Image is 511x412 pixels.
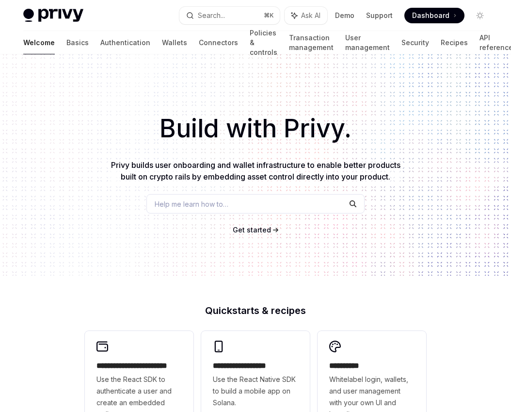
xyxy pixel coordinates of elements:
button: Ask AI [285,7,327,24]
button: Search...⌘K [179,7,280,24]
a: Get started [233,225,271,235]
span: Get started [233,226,271,234]
a: Recipes [441,31,468,54]
a: Security [401,31,429,54]
span: Dashboard [412,11,449,20]
a: Demo [335,11,354,20]
a: User management [345,31,390,54]
img: light logo [23,9,83,22]
button: Toggle dark mode [472,8,488,23]
a: Policies & controls [250,31,277,54]
span: Ask AI [301,11,320,20]
span: ⌘ K [264,12,274,19]
span: Use the React Native SDK to build a mobile app on Solana. [213,374,298,409]
span: Help me learn how to… [155,199,228,209]
a: Connectors [199,31,238,54]
span: Privy builds user onboarding and wallet infrastructure to enable better products built on crypto ... [111,160,400,181]
a: Dashboard [404,8,464,23]
h1: Build with Privy. [16,110,495,148]
a: Authentication [100,31,150,54]
a: Support [366,11,393,20]
a: Welcome [23,31,55,54]
h2: Quickstarts & recipes [85,306,426,315]
a: Wallets [162,31,187,54]
a: Transaction management [289,31,334,54]
a: Basics [66,31,89,54]
div: Search... [198,10,225,21]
